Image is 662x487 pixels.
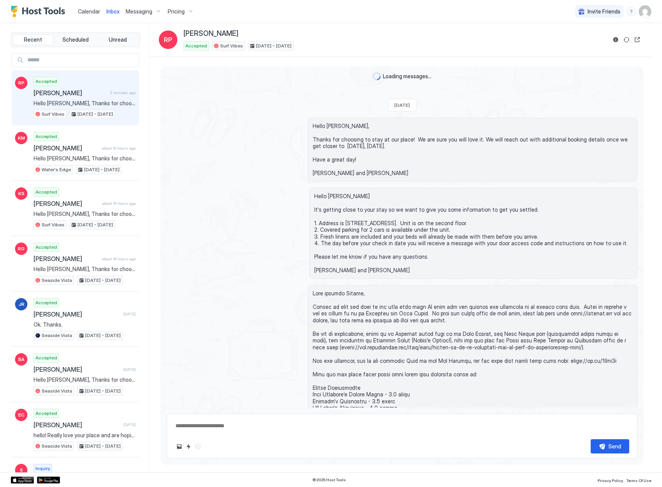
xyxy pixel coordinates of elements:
span: Seaside Vista [42,332,72,339]
span: Hello [PERSON_NAME] It's getting close to your stay so we want to give you some information to ge... [314,193,632,274]
button: Recent [13,34,54,45]
span: Accepted [35,410,57,417]
span: [PERSON_NAME] [34,366,120,373]
div: menu [627,7,636,16]
button: Open reservation [633,35,642,44]
span: Accepted [35,133,57,140]
span: Unread [109,36,127,43]
span: Accepted [35,354,57,361]
span: [DATE] - [DATE] [77,111,113,118]
span: Seaside Vista [42,443,72,450]
span: [DATE] [394,102,410,108]
input: Input Field [24,54,139,67]
span: Water's Edge [42,166,71,173]
a: Calendar [78,7,100,15]
span: [DATE] - [DATE] [85,388,121,394]
span: Scheduled [62,36,89,43]
span: [PERSON_NAME] [34,144,99,152]
span: [DATE] - [DATE] [84,166,120,173]
span: Terms Of Use [626,478,651,483]
span: Recent [24,36,42,43]
span: [DATE] [123,422,136,427]
span: Hello [PERSON_NAME], Thanks for choosing to stay at our place! We are sure you will love it. We w... [313,123,632,177]
a: Terms Of Use [626,476,651,484]
span: about 18 hours ago [102,256,136,261]
span: JR [19,301,24,308]
span: [PERSON_NAME] [34,310,120,318]
button: Sync reservation [622,35,631,44]
span: Surf Vibes [220,42,243,49]
span: [PERSON_NAME] [34,89,107,97]
span: hello! Really love your place and are hoping to book it- is there 2 parking spots available? we h... [34,432,136,439]
button: Upload image [175,442,184,451]
span: Surf Vibes [42,111,64,118]
button: Quick reply [184,442,193,451]
span: [DATE] - [DATE] [256,42,291,49]
span: BA [18,356,24,363]
span: Pricing [168,8,185,15]
span: Hello [PERSON_NAME], Thanks for choosing to stay at our place! We are sure you will love it. We w... [34,155,136,162]
span: [DATE] - [DATE] [85,443,121,450]
div: loading [373,72,381,80]
span: RG [18,245,25,252]
a: Host Tools Logo [11,6,69,17]
span: Hello [PERSON_NAME], Thanks for choosing to stay at our place! We are sure you will love it. We w... [34,376,136,383]
span: Invite Friends [588,8,620,15]
span: Ok. Thanks. [34,321,136,328]
div: tab-group [11,32,140,47]
span: Surf Vibes [42,221,64,228]
span: [PERSON_NAME] [34,421,120,429]
span: Calendar [78,8,100,15]
span: EC [18,411,24,418]
span: about 16 hours ago [102,201,136,206]
span: [DATE] - [DATE] [85,277,121,284]
div: User profile [639,5,651,18]
span: Accepted [185,42,207,49]
span: Hello [PERSON_NAME], Thanks for choosing to stay at our place! We are sure you will love it. We w... [34,211,136,217]
span: Accepted [35,189,57,195]
span: Accepted [35,299,57,306]
span: [PERSON_NAME] [184,29,238,38]
span: Hello [PERSON_NAME], Thanks for choosing to stay at our place! We are sure you will love it. We w... [34,266,136,273]
span: Accepted [35,244,57,251]
span: Seaside Vista [42,277,72,284]
span: about 16 hours ago [102,146,136,151]
button: Unread [97,34,138,45]
span: [DATE] [123,367,136,372]
span: Inbox [106,8,120,15]
span: S [20,467,23,474]
div: Send [608,442,621,450]
span: RP [164,35,172,44]
a: App Store [11,477,34,484]
span: [DATE] - [DATE] [77,221,113,228]
span: Privacy Policy [598,478,623,483]
span: Messaging [126,8,152,15]
span: Accepted [35,78,57,85]
button: Send [591,439,629,453]
span: 2 minutes ago [110,90,136,95]
button: Scheduled [55,34,96,45]
span: Inquiry [35,465,50,472]
span: KM [18,135,25,142]
span: RP [18,79,24,86]
span: [PERSON_NAME] [34,255,99,263]
a: Google Play Store [37,477,60,484]
button: Reservation information [611,35,620,44]
span: [DATE] - [DATE] [85,332,121,339]
span: Hello [PERSON_NAME], Thanks for choosing to stay at our place! We are sure you will love it. We w... [34,100,136,107]
span: KS [18,190,24,197]
a: Inbox [106,7,120,15]
span: © 2025 Host Tools [312,477,346,482]
span: Loading messages... [383,73,431,80]
a: Privacy Policy [598,476,623,484]
span: [PERSON_NAME] [34,200,99,207]
span: Seaside Vista [42,388,72,394]
span: [DATE] [123,312,136,317]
